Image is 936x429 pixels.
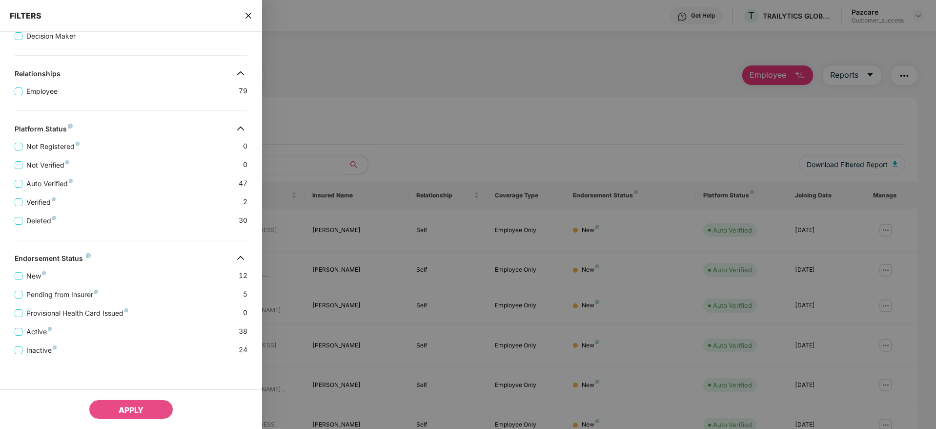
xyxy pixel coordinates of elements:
[243,307,247,319] span: 0
[42,271,46,275] img: svg+xml;base64,PHN2ZyB4bWxucz0iaHR0cDovL3d3dy53My5vcmcvMjAwMC9zdmciIHdpZHRoPSI4IiBoZWlnaHQ9IjgiIH...
[22,345,61,356] span: Inactive
[239,326,247,337] span: 38
[52,197,56,201] img: svg+xml;base64,PHN2ZyB4bWxucz0iaHR0cDovL3d3dy53My5vcmcvMjAwMC9zdmciIHdpZHRoPSI4IiBoZWlnaHQ9IjgiIH...
[48,327,52,331] img: svg+xml;base64,PHN2ZyB4bWxucz0iaHR0cDovL3d3dy53My5vcmcvMjAwMC9zdmciIHdpZHRoPSI4IiBoZWlnaHQ9IjgiIH...
[22,289,102,300] span: Pending from Insurer
[233,65,248,81] img: svg+xml;base64,PHN2ZyB4bWxucz0iaHR0cDovL3d3dy53My5vcmcvMjAwMC9zdmciIHdpZHRoPSIzMiIgaGVpZ2h0PSIzMi...
[239,215,247,226] span: 30
[243,141,247,152] span: 0
[22,308,132,319] span: Provisional Health Card Issued
[69,179,73,183] img: svg+xml;base64,PHN2ZyB4bWxucz0iaHR0cDovL3d3dy53My5vcmcvMjAwMC9zdmciIHdpZHRoPSI4IiBoZWlnaHQ9IjgiIH...
[22,271,50,281] span: New
[22,141,83,152] span: Not Registered
[22,86,61,97] span: Employee
[239,344,247,356] span: 24
[22,31,80,42] span: Decision Maker
[15,125,73,136] div: Platform Status
[89,400,173,419] button: APPLY
[124,308,128,312] img: svg+xml;base64,PHN2ZyB4bWxucz0iaHR0cDovL3d3dy53My5vcmcvMjAwMC9zdmciIHdpZHRoPSI4IiBoZWlnaHQ9IjgiIH...
[76,142,80,146] img: svg+xml;base64,PHN2ZyB4bWxucz0iaHR0cDovL3d3dy53My5vcmcvMjAwMC9zdmciIHdpZHRoPSI4IiBoZWlnaHQ9IjgiIH...
[239,178,247,189] span: 47
[15,69,61,81] div: Relationships
[22,178,77,189] span: Auto Verified
[244,11,252,21] span: close
[22,197,60,208] span: Verified
[86,253,91,258] img: svg+xml;base64,PHN2ZyB4bWxucz0iaHR0cDovL3d3dy53My5vcmcvMjAwMC9zdmciIHdpZHRoPSI4IiBoZWlnaHQ9IjgiIH...
[15,254,91,266] div: Endorsement Status
[22,215,60,226] span: Deleted
[119,405,143,415] span: APPLY
[22,160,73,171] span: Not Verified
[243,196,247,208] span: 2
[52,216,56,220] img: svg+xml;base64,PHN2ZyB4bWxucz0iaHR0cDovL3d3dy53My5vcmcvMjAwMC9zdmciIHdpZHRoPSI4IiBoZWlnaHQ9IjgiIH...
[10,11,41,21] span: FILTERS
[233,121,248,136] img: svg+xml;base64,PHN2ZyB4bWxucz0iaHR0cDovL3d3dy53My5vcmcvMjAwMC9zdmciIHdpZHRoPSIzMiIgaGVpZ2h0PSIzMi...
[239,270,247,281] span: 12
[233,250,248,266] img: svg+xml;base64,PHN2ZyB4bWxucz0iaHR0cDovL3d3dy53My5vcmcvMjAwMC9zdmciIHdpZHRoPSIzMiIgaGVpZ2h0PSIzMi...
[53,345,57,349] img: svg+xml;base64,PHN2ZyB4bWxucz0iaHR0cDovL3d3dy53My5vcmcvMjAwMC9zdmciIHdpZHRoPSI4IiBoZWlnaHQ9IjgiIH...
[22,326,56,337] span: Active
[239,86,247,97] span: 79
[243,159,247,171] span: 0
[243,289,247,300] span: 5
[65,160,69,164] img: svg+xml;base64,PHN2ZyB4bWxucz0iaHR0cDovL3d3dy53My5vcmcvMjAwMC9zdmciIHdpZHRoPSI4IiBoZWlnaHQ9IjgiIH...
[68,124,73,129] img: svg+xml;base64,PHN2ZyB4bWxucz0iaHR0cDovL3d3dy53My5vcmcvMjAwMC9zdmciIHdpZHRoPSI4IiBoZWlnaHQ9IjgiIH...
[94,290,98,294] img: svg+xml;base64,PHN2ZyB4bWxucz0iaHR0cDovL3d3dy53My5vcmcvMjAwMC9zdmciIHdpZHRoPSI4IiBoZWlnaHQ9IjgiIH...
